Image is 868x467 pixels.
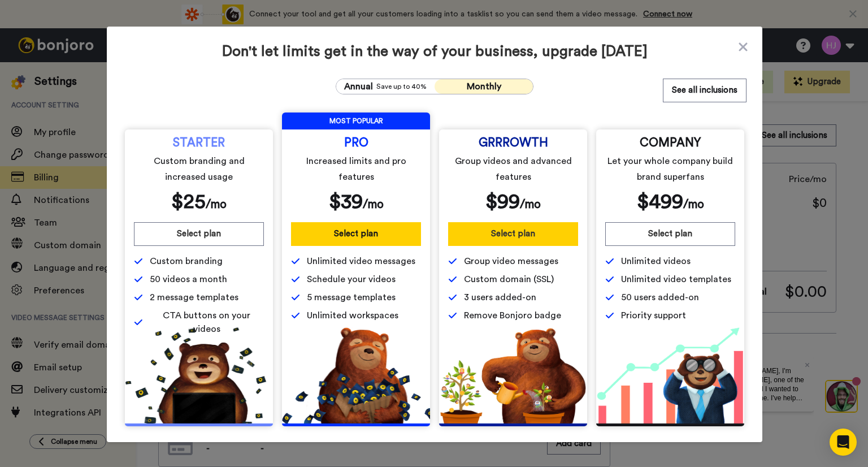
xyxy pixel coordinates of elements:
[479,139,548,148] span: GRRROWTH
[307,291,396,304] span: 5 message templates
[150,291,238,304] span: 2 message templates
[307,254,415,268] span: Unlimited video messages
[336,79,435,94] button: AnnualSave up to 40%
[1,2,32,33] img: 3183ab3e-59ed-45f6-af1c-10226f767056-1659068401.jpg
[621,273,731,286] span: Unlimited video templates
[637,192,683,212] span: $ 499
[621,291,699,304] span: 50 users added-on
[171,192,206,212] span: $ 25
[63,10,153,108] span: Hi [PERSON_NAME], I'm [PERSON_NAME], one of the co-founders and I wanted to say hi & welcome. I'v...
[291,222,421,246] button: Select plan
[363,198,384,210] span: /mo
[435,79,533,94] button: Monthly
[329,192,363,212] span: $ 39
[173,139,225,148] span: STARTER
[464,291,536,304] span: 3 users added-on
[293,153,419,185] span: Increased limits and pro features
[605,222,735,246] button: Select plan
[150,254,223,268] span: Custom branding
[607,153,734,185] span: Let your whole company build brand superfans
[123,42,747,60] span: Don't let limits get in the way of your business, upgrade [DATE]
[467,82,501,91] span: Monthly
[663,79,747,102] button: See all inclusions
[150,273,227,286] span: 50 videos a month
[830,429,857,456] div: Open Intercom Messenger
[282,327,430,423] img: b5b10b7112978f982230d1107d8aada4.png
[621,309,686,322] span: Priority support
[439,327,587,423] img: edd2fd70e3428fe950fd299a7ba1283f.png
[683,198,704,210] span: /mo
[206,198,227,210] span: /mo
[150,309,264,336] span: CTA buttons on your videos
[464,254,558,268] span: Group video messages
[596,327,744,423] img: baac238c4e1197dfdb093d3ea7416ec4.png
[450,153,576,185] span: Group videos and advanced features
[520,198,541,210] span: /mo
[344,139,368,148] span: PRO
[621,254,691,268] span: Unlimited videos
[125,327,273,423] img: 5112517b2a94bd7fef09f8ca13467cef.png
[136,153,262,185] span: Custom branding and increased usage
[344,80,373,93] span: Annual
[640,139,701,148] span: COMPANY
[376,82,427,91] span: Save up to 40%
[307,309,398,322] span: Unlimited workspaces
[485,192,520,212] span: $ 99
[464,273,554,286] span: Custom domain (SSL)
[134,222,264,246] button: Select plan
[36,36,50,50] img: mute-white.svg
[282,113,430,129] span: MOST POPULAR
[307,273,396,286] span: Schedule your videos
[464,309,561,322] span: Remove Bonjoro badge
[448,222,578,246] button: Select plan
